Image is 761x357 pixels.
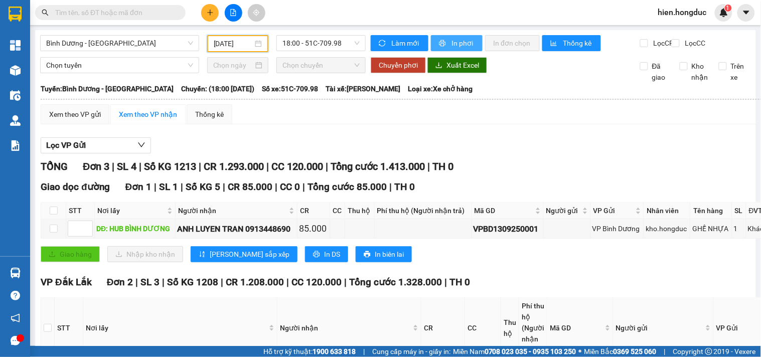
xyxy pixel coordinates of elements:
[546,205,580,216] span: Người gửi
[451,38,475,49] span: In phơi
[616,322,703,333] span: Người gửi
[199,251,206,259] span: sort-ascending
[282,36,360,51] span: 18:00 - 51C-709.98
[162,276,165,288] span: |
[664,346,666,357] span: |
[191,246,297,262] button: sort-ascending[PERSON_NAME] sắp xếp
[181,83,254,94] span: Chuyến: (18:00 [DATE])
[363,346,365,357] span: |
[742,8,751,17] span: caret-down
[431,35,483,51] button: printerIn phơi
[11,313,20,323] span: notification
[408,83,473,94] span: Loại xe: Xe chở hàng
[737,4,755,22] button: caret-down
[125,181,152,193] span: Đơn 1
[201,4,219,22] button: plus
[10,40,21,51] img: dashboard-icon
[644,203,691,219] th: Nhân viên
[734,223,744,234] div: 1
[472,219,544,239] td: VPBD1309250001
[305,246,348,262] button: printerIn DS
[732,203,746,219] th: SL
[214,38,253,49] input: 13/09/2025
[650,38,676,49] span: Lọc CR
[186,181,220,193] span: Số KG 5
[427,160,430,172] span: |
[614,347,657,355] strong: 0369 525 060
[326,83,400,94] span: Tài xế: [PERSON_NAME]
[475,205,533,216] span: Mã GD
[263,346,356,357] span: Hỗ trợ kỹ thuật:
[228,181,272,193] span: CR 85.000
[372,346,450,357] span: Cung cấp máy in - giấy in:
[97,205,165,216] span: Nơi lấy
[371,57,426,73] button: Chuyển phơi
[726,5,730,12] span: 1
[41,246,100,262] button: uploadGiao hàng
[688,61,712,83] span: Kho nhận
[271,160,323,172] span: CC 120.000
[207,9,214,16] span: plus
[266,160,269,172] span: |
[96,223,174,234] div: DĐ: HUB BÌNH DƯƠNG
[427,57,487,73] button: downloadXuất Excel
[313,347,356,355] strong: 1900 633 818
[432,160,453,172] span: TH 0
[167,276,218,288] span: Số KG 1208
[42,9,49,16] span: search
[210,249,289,260] span: [PERSON_NAME] sắp xếp
[10,90,21,101] img: warehouse-icon
[563,38,593,49] span: Thống kê
[391,38,420,49] span: Làm mới
[435,62,442,70] span: download
[282,58,360,73] span: Chọn chuyến
[349,276,442,288] span: Tổng cước 1.328.000
[107,276,133,288] span: Đơn 2
[286,276,289,288] span: |
[181,181,183,193] span: |
[453,346,576,357] span: Miền Nam
[389,181,392,193] span: |
[705,348,712,355] span: copyright
[364,251,371,259] span: printer
[55,7,174,18] input: Tìm tên, số ĐT hoặc mã đơn
[262,83,318,94] span: Số xe: 51C-709.98
[41,181,110,193] span: Giao dọc đường
[691,203,732,219] th: Tên hàng
[41,160,68,172] span: TỔNG
[330,203,345,219] th: CC
[66,203,95,219] th: STT
[144,160,196,172] span: Số KG 1213
[140,276,160,288] span: SL 3
[137,141,145,149] span: down
[86,322,267,333] span: Nơi lấy
[302,181,305,193] span: |
[313,251,320,259] span: printer
[46,139,86,151] span: Lọc VP Gửi
[248,4,265,22] button: aim
[117,160,136,172] span: SL 4
[394,181,415,193] span: TH 0
[10,65,21,76] img: warehouse-icon
[280,181,300,193] span: CC 0
[331,160,425,172] span: Tổng cước 1.413.000
[584,346,657,357] span: Miền Bắc
[11,291,20,300] span: question-circle
[593,205,634,216] span: VP Gửi
[449,276,470,288] span: TH 0
[10,140,21,151] img: solution-icon
[226,276,284,288] span: CR 1.208.000
[650,6,715,19] span: hien.hongduc
[221,276,223,288] span: |
[299,222,328,236] div: 85.000
[83,160,109,172] span: Đơn 3
[725,5,732,12] sup: 1
[375,203,472,219] th: Phí thu hộ (Người nhận trả)
[46,36,193,51] span: Bình Dương - Đắk Lắk
[542,35,601,51] button: bar-chartThống kê
[291,276,342,288] span: CC 120.000
[727,61,751,83] span: Trên xe
[213,60,254,71] input: Chọn ngày
[225,4,242,22] button: file-add
[230,9,237,16] span: file-add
